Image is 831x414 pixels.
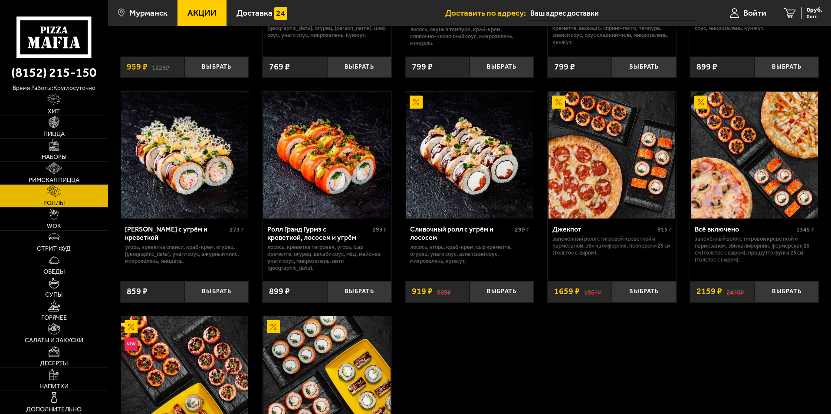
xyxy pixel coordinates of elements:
span: 899 ₽ [269,287,290,296]
button: Выбрать [470,281,534,302]
span: 2159 ₽ [696,287,722,296]
span: 299 г [515,226,529,233]
span: 1659 ₽ [554,287,580,296]
span: 799 ₽ [554,63,575,71]
img: Ролл Гранд Гурмэ с креветкой, лососем и угрём [263,92,390,219]
button: Выбрать [612,56,676,78]
span: Супы [45,292,62,298]
span: Напитки [39,384,69,390]
span: Доставить по адресу: [445,9,530,17]
span: 899 ₽ [696,63,717,71]
span: 959 ₽ [127,63,148,71]
button: Выбрать [327,56,391,78]
img: Всё включено [691,92,818,219]
span: 0 шт. [807,14,822,19]
button: Выбрать [184,281,249,302]
span: Хит [48,109,60,115]
img: Джекпот [549,92,675,219]
span: Мурманск [129,9,168,17]
div: [PERSON_NAME] с угрём и креветкой [125,225,228,242]
p: Запечённый ролл с тигровой креветкой и пармезаном, Эби Калифорния, Пепперони 25 см (толстое с сыр... [552,235,672,256]
button: Выбрать [755,281,819,302]
p: угорь, креветка спайси, краб-крем, огурец, [GEOGRAPHIC_DATA], унаги соус, ажурный чипс, микрозеле... [125,244,244,265]
button: Выбрать [327,281,391,302]
img: Ролл Калипсо с угрём и креветкой [121,92,248,219]
s: 969 ₽ [437,287,451,296]
span: 293 г [372,226,387,233]
input: Ваш адрес доставки [530,5,696,21]
a: АкционныйВсё включено [690,92,819,219]
span: Дополнительно [26,407,82,413]
span: Пицца [43,131,65,137]
img: Сливочный ролл с угрём и лососем [406,92,533,219]
img: Акционный [552,96,565,109]
p: лосось, окунь в темпуре, краб-крем, сливочно-чесночный соус, микрозелень, миндаль. [410,26,529,47]
button: Выбрать [755,56,819,78]
div: Ролл Гранд Гурмэ с креветкой, лососем и угрём [267,225,370,242]
p: лосось, креветка тигровая, угорь, Сыр креметте, огурец, васаби соус, мёд, майонез, унаги соус, ми... [267,244,387,272]
span: Войти [743,9,766,17]
a: Ролл Калипсо с угрём и креветкой [120,92,249,219]
span: 273 г [230,226,244,233]
a: Ролл Гранд Гурмэ с креветкой, лососем и угрём [263,92,391,219]
p: лосось, угорь, краб-крем, Сыр креметте, огурец, унаги соус, азиатский соус, микрозелень, кунжут. [410,244,529,265]
span: 799 ₽ [412,63,433,71]
a: АкционныйДжекпот [548,92,677,219]
img: Акционный [267,320,280,333]
s: 1228 ₽ [152,63,169,71]
span: Акции [187,9,217,17]
span: Роллы [43,200,65,206]
span: 859 ₽ [127,287,148,296]
img: Акционный [694,96,707,109]
span: Римская пицца [29,177,79,183]
div: Сливочный ролл с угрём и лососем [410,225,513,242]
span: Наборы [42,154,66,160]
span: 769 ₽ [269,63,290,71]
img: 15daf4d41897b9f0e9f617042186c801.svg [274,7,287,20]
img: Акционный [125,320,138,333]
span: 0 руб. [807,7,822,13]
span: 1345 г [796,226,814,233]
s: 1867 ₽ [584,287,601,296]
span: 915 г [657,226,672,233]
span: 919 ₽ [412,287,433,296]
span: Десерты [40,361,68,367]
span: Доставка [236,9,273,17]
img: Акционный [410,96,423,109]
div: Джекпот [552,225,655,233]
button: Выбрать [184,56,249,78]
span: Горячее [41,315,67,321]
span: Стрит-фуд [37,246,71,252]
p: Запечённый ролл с тигровой креветкой и пармезаном, Эби Калифорния, Фермерская 25 см (толстое с сы... [695,235,814,263]
span: Салаты и закуски [25,338,83,344]
a: АкционныйСливочный ролл с угрём и лососем [405,92,534,219]
button: Выбрать [612,281,676,302]
s: 2476 ₽ [726,287,744,296]
p: лосось, угорь, креветка тигровая, Сыр креметте, авокадо, спринг-тесто, темпура, спайси соус, соус... [552,18,672,46]
p: креветка тигровая, окунь, Сыр креметте, [GEOGRAPHIC_DATA], огурец, [PERSON_NAME], шеф соус, унаги... [267,18,387,39]
img: Новинка [125,338,138,351]
button: Выбрать [470,56,534,78]
span: Обеды [43,269,65,275]
div: Всё включено [695,225,794,233]
span: WOK [47,223,61,229]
